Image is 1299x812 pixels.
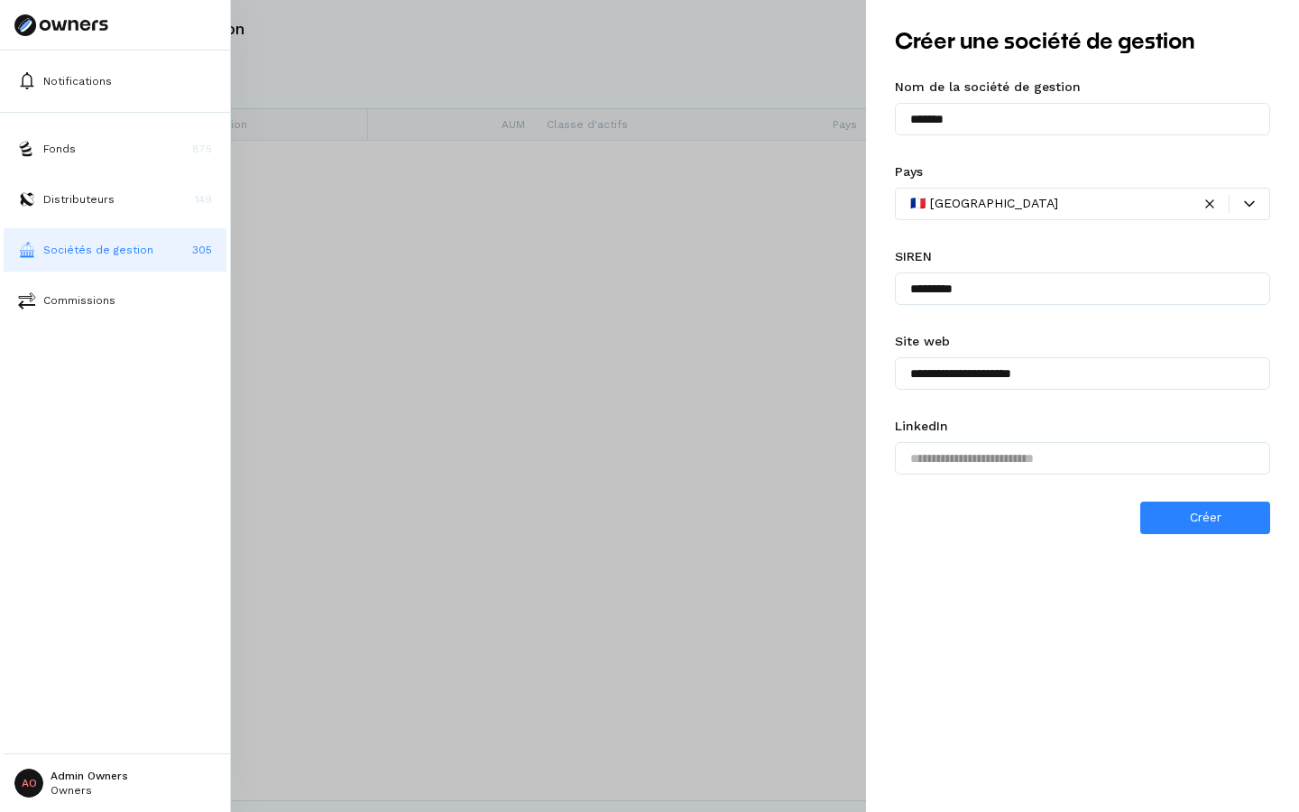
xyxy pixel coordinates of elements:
[1190,510,1221,524] span: Créer
[4,279,226,322] button: commissionsCommissions
[192,141,212,157] p: 875
[51,785,128,796] p: Owners
[43,73,112,89] p: Notifications
[195,191,212,208] p: 149
[895,29,1270,56] h2: Créer une société de gestion
[43,191,115,208] p: Distributeurs
[51,770,128,781] p: Admin Owners
[895,247,932,265] span: SIREN
[895,162,923,180] span: Pays
[1140,502,1270,534] button: Créer
[18,291,36,309] img: commissions
[4,60,226,103] button: Notifications
[895,417,948,435] span: LinkedIn
[18,241,36,259] img: asset-managers
[895,332,950,350] span: Site web
[895,78,1081,96] span: Nom de la société de gestion
[43,292,115,309] p: Commissions
[43,141,76,157] p: Fonds
[4,228,226,272] button: asset-managersSociétés de gestion305
[4,178,226,221] button: distributorsDistributeurs149
[14,769,43,798] span: AO
[18,140,36,158] img: funds
[18,190,36,208] img: distributors
[43,242,153,258] p: Sociétés de gestion
[192,242,212,258] p: 305
[4,127,226,171] button: fundsFonds875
